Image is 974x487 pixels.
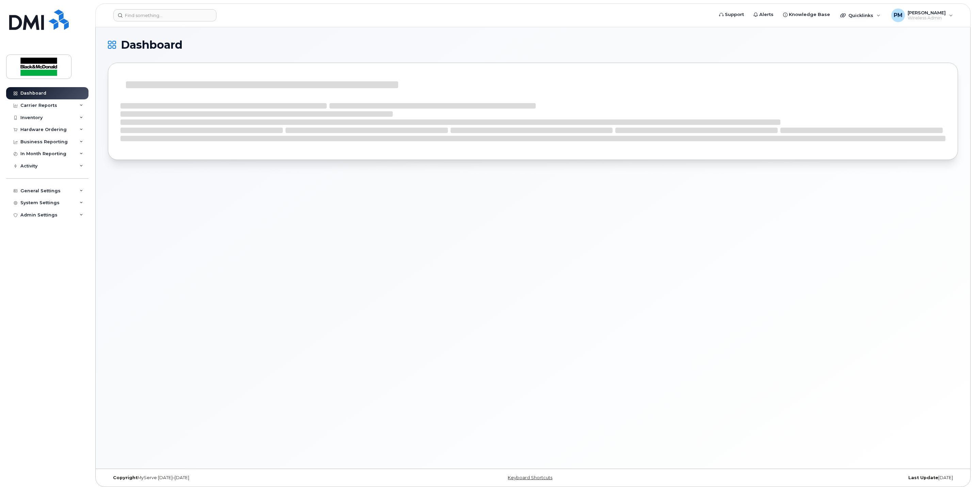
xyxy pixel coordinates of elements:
strong: Last Update [908,475,938,480]
a: Keyboard Shortcuts [508,475,552,480]
div: [DATE] [675,475,958,481]
strong: Copyright [113,475,137,480]
span: Dashboard [121,40,182,50]
div: MyServe [DATE]–[DATE] [108,475,391,481]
